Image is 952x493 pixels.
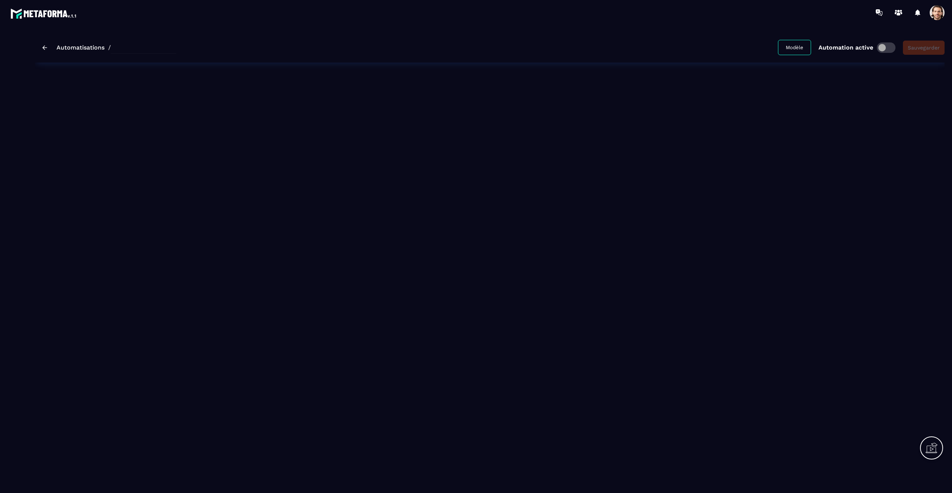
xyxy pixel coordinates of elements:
[57,44,104,51] a: Automatisations
[778,40,811,55] button: Modèle
[108,44,111,51] span: /
[42,45,47,50] img: arrow
[10,7,77,20] img: logo
[818,44,873,51] p: Automation active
